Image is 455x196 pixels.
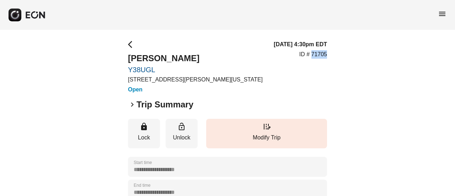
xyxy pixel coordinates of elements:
[132,133,156,142] p: Lock
[206,119,327,148] button: Modify Trip
[438,10,446,18] span: menu
[128,100,136,109] span: keyboard_arrow_right
[128,85,263,94] h3: Open
[128,65,263,74] a: Y38UGL
[262,122,271,131] span: edit_road
[128,119,160,148] button: Lock
[128,40,136,49] span: arrow_back_ios
[128,53,263,64] h2: [PERSON_NAME]
[210,133,323,142] p: Modify Trip
[136,99,193,110] h2: Trip Summary
[274,40,327,49] h3: [DATE] 4:30pm EDT
[169,133,194,142] p: Unlock
[140,122,148,131] span: lock
[166,119,198,148] button: Unlock
[128,75,263,84] p: [STREET_ADDRESS][PERSON_NAME][US_STATE]
[177,122,186,131] span: lock_open
[299,50,327,59] p: ID # 71705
